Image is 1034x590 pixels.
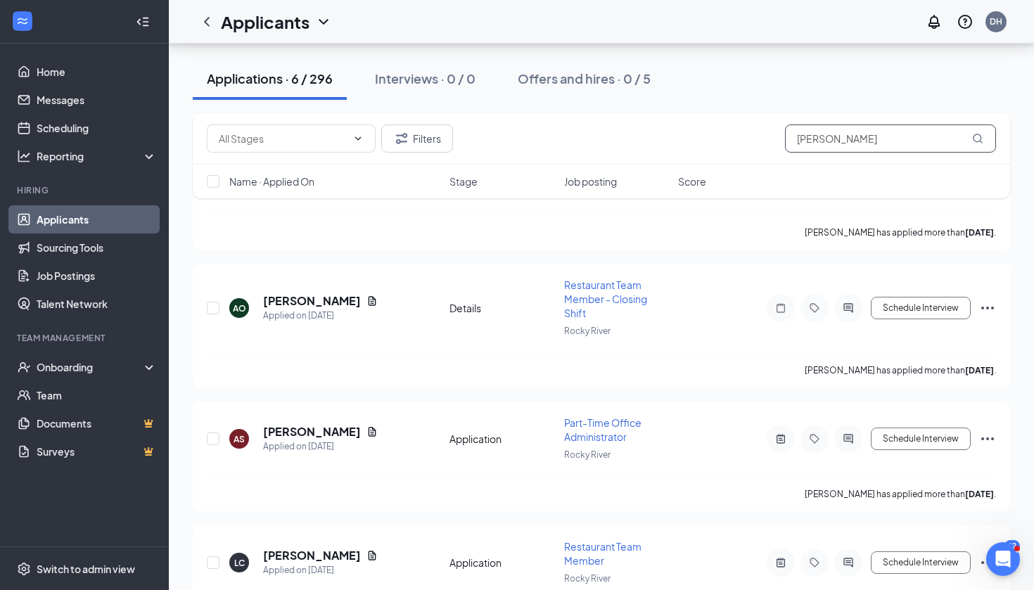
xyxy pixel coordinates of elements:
[366,550,378,561] svg: Document
[366,426,378,437] svg: Document
[806,433,823,444] svg: Tag
[37,86,157,114] a: Messages
[979,300,996,316] svg: Ellipses
[449,301,556,315] div: Details
[37,114,157,142] a: Scheduling
[229,174,314,188] span: Name · Applied On
[37,58,157,86] a: Home
[840,302,857,314] svg: ActiveChat
[37,437,157,466] a: SurveysCrown
[136,15,150,29] svg: Collapse
[17,184,154,196] div: Hiring
[678,174,706,188] span: Score
[979,430,996,447] svg: Ellipses
[871,551,971,574] button: Schedule Interview
[965,489,994,499] b: [DATE]
[219,131,347,146] input: All Stages
[926,13,943,30] svg: Notifications
[772,433,789,444] svg: ActiveNote
[263,563,378,577] div: Applied on [DATE]
[564,416,642,443] span: Part-Time Office Administrator
[986,542,1020,576] iframe: Intercom live chat
[840,557,857,568] svg: ActiveChat
[207,70,333,87] div: Applications · 6 / 296
[393,130,410,147] svg: Filter
[315,13,332,30] svg: ChevronDown
[957,13,974,30] svg: QuestionInfo
[17,149,31,163] svg: Analysis
[263,440,378,454] div: Applied on [DATE]
[234,433,245,445] div: AS
[965,227,994,238] b: [DATE]
[198,13,215,30] svg: ChevronLeft
[375,70,475,87] div: Interviews · 0 / 0
[449,174,478,188] span: Stage
[37,233,157,262] a: Sourcing Tools
[37,360,145,374] div: Onboarding
[805,364,996,376] p: [PERSON_NAME] has applied more than .
[564,278,647,319] span: Restaurant Team Member - Closing Shift
[772,557,789,568] svg: ActiveNote
[564,540,642,567] span: Restaurant Team Member
[234,557,245,569] div: LC
[263,293,361,309] h5: [PERSON_NAME]
[263,309,378,323] div: Applied on [DATE]
[17,332,154,344] div: Team Management
[17,360,31,374] svg: UserCheck
[564,449,611,460] span: Rocky River
[979,554,996,571] svg: Ellipses
[564,174,617,188] span: Job posting
[990,15,1002,27] div: DH
[233,302,246,314] div: AO
[772,302,789,314] svg: Note
[263,548,361,563] h5: [PERSON_NAME]
[37,409,157,437] a: DocumentsCrown
[449,556,556,570] div: Application
[806,302,823,314] svg: Tag
[805,226,996,238] p: [PERSON_NAME] has applied more than .
[805,488,996,500] p: [PERSON_NAME] has applied more than .
[263,424,361,440] h5: [PERSON_NAME]
[37,290,157,318] a: Talent Network
[17,562,31,576] svg: Settings
[871,297,971,319] button: Schedule Interview
[972,133,983,144] svg: MagnifyingGlass
[37,205,157,233] a: Applicants
[806,557,823,568] svg: Tag
[37,149,158,163] div: Reporting
[15,14,30,28] svg: WorkstreamLogo
[221,10,309,34] h1: Applicants
[564,326,611,336] span: Rocky River
[840,433,857,444] svg: ActiveChat
[37,381,157,409] a: Team
[785,124,996,153] input: Search in applications
[352,133,364,144] svg: ChevronDown
[965,365,994,376] b: [DATE]
[518,70,651,87] div: Offers and hires · 0 / 5
[381,124,453,153] button: Filter Filters
[37,562,135,576] div: Switch to admin view
[366,295,378,307] svg: Document
[871,428,971,450] button: Schedule Interview
[564,573,611,584] span: Rocky River
[37,262,157,290] a: Job Postings
[449,432,556,446] div: Application
[1004,540,1020,552] div: 62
